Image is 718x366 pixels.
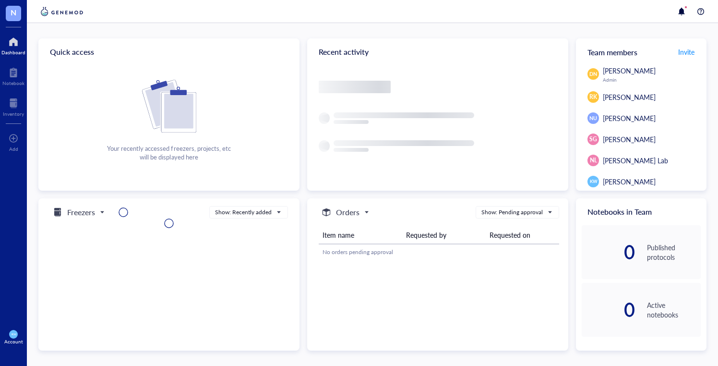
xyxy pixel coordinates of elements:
[647,300,701,319] div: Active notebooks
[603,177,656,186] span: [PERSON_NAME]
[215,208,272,217] div: Show: Recently added
[11,6,16,18] span: N
[1,49,25,55] div: Dashboard
[589,178,597,185] span: KW
[107,144,230,161] div: Your recently accessed freezers, projects, etc will be displayed here
[4,339,23,344] div: Account
[2,65,24,86] a: Notebook
[9,146,18,152] div: Add
[603,134,656,144] span: [PERSON_NAME]
[142,80,196,133] img: Cf+DiIyRRx+BTSbnYhsZzE9to3+AfuhVxcka4spAAAAAElFTkSuQmCC
[67,207,95,218] h5: Freezers
[678,47,694,57] span: Invite
[603,156,668,165] span: [PERSON_NAME] Lab
[307,38,568,65] div: Recent activity
[647,243,701,262] div: Published protocols
[38,38,299,65] div: Quick access
[589,114,597,122] span: NU
[1,34,25,55] a: Dashboard
[603,92,656,102] span: [PERSON_NAME]
[603,113,656,123] span: [PERSON_NAME]
[582,244,635,260] div: 0
[678,44,695,60] button: Invite
[589,93,597,101] span: RK
[582,302,635,317] div: 0
[576,38,706,65] div: Team members
[319,226,402,244] th: Item name
[323,248,555,256] div: No orders pending approval
[38,6,85,17] img: genemod-logo
[481,208,543,217] div: Show: Pending approval
[2,80,24,86] div: Notebook
[590,156,597,165] span: NL
[3,111,24,117] div: Inventory
[486,226,559,244] th: Requested on
[402,226,486,244] th: Requested by
[589,70,597,78] span: DN
[576,198,706,225] div: Notebooks in Team
[11,332,16,336] span: KW
[589,135,597,144] span: SG
[3,96,24,117] a: Inventory
[603,66,656,75] span: [PERSON_NAME]
[336,207,359,218] h5: Orders
[603,77,701,83] div: Admin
